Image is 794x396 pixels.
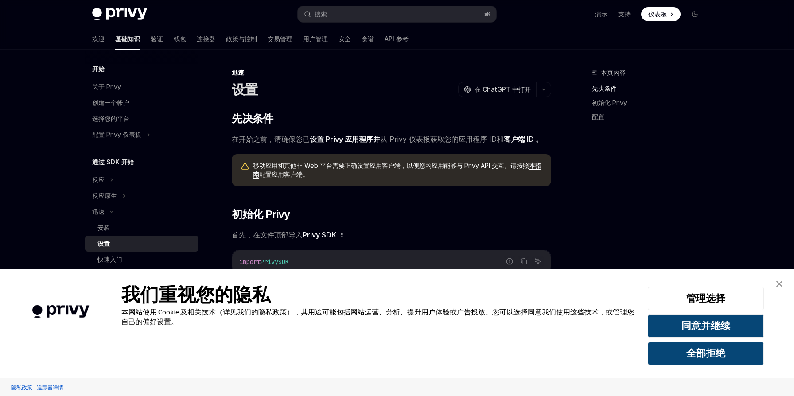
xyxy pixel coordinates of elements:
[771,275,788,293] a: 关闭横幅
[226,28,257,50] a: 政策与控制
[648,342,764,365] button: 全部拒绝
[226,35,257,43] font: 政策与控制
[174,28,186,50] a: 钱包
[518,256,529,267] button: 复制代码块中的内容
[592,82,709,96] a: 先决条件
[686,347,725,359] font: 全部拒绝
[641,7,681,21] a: 仪表板
[232,69,244,76] font: 迅速
[115,35,140,43] font: 基础知识
[37,384,63,391] font: 追踪器详情
[97,240,110,247] font: 设置
[681,319,730,332] font: 同意并继续
[239,258,261,266] span: import
[85,252,198,268] a: 快速入门
[92,208,105,215] font: 迅速
[385,28,409,50] a: API 参考
[592,110,709,124] a: 配置
[298,6,496,22] button: 搜索...⌘K
[85,79,198,95] a: 关于 Privy
[268,28,292,50] a: 交易管理
[92,176,105,183] font: 反应
[85,220,198,236] a: 安装
[487,11,491,17] font: K
[618,10,631,19] a: 支持
[197,28,215,50] a: 连接器
[686,292,725,304] font: 管理选择
[339,35,351,43] font: 安全
[259,171,309,178] font: 配置应用客户端。
[121,307,634,326] font: 本网站使用 Cookie 及相关技术（详见我们的隐私政策），其用途可能包括网站运营、分析、提升用户体验或广告投放。您可以选择同意我们使用这些技术，或管理您自己的偏好设置。
[261,258,289,266] span: PrivySDK
[13,292,108,331] img: 公司徽标
[497,135,504,144] font: 和
[601,69,626,76] font: 本页内容
[232,135,310,144] font: 在开始之前，请确保您已
[310,135,380,144] a: 设置 Privy 应用程序并
[97,256,122,263] font: 快速入门
[92,115,129,122] font: 选择您的平台
[92,65,105,73] font: 开始
[97,224,110,231] font: 安装
[92,35,105,43] font: 欢迎
[92,131,141,138] font: 配置 Privy 仪表板
[458,82,536,97] button: 在 ChatGPT 中打开
[92,28,105,50] a: 欢迎
[151,35,163,43] font: 验证
[232,230,288,239] font: 首先，在文件顶部
[303,28,328,50] a: 用户管理
[121,283,270,306] font: 我们重视您的隐私
[85,95,198,111] a: 创建一个帐户
[85,236,198,252] a: 设置
[303,230,345,239] font: Privy SDK ：
[385,35,409,43] font: API 参考
[9,380,35,395] a: 隐私政策
[92,99,129,106] font: 创建一个帐户
[232,82,258,97] font: 设置
[232,112,273,125] font: 先决条件
[232,208,290,221] font: 初始化 Privy
[648,10,667,18] font: 仪表板
[532,256,544,267] button: 询问人工智能
[776,281,782,287] img: 关闭横幅
[618,10,631,18] font: 支持
[253,162,529,169] font: 移动应用和其他非 Web 平台需要正确设置应用客户端，以便您的应用能够与 Privy API 交互。请按照
[592,99,627,106] font: 初始化 Privy
[504,256,515,267] button: 报告错误代码
[595,10,607,19] a: 演示
[380,135,497,144] font: 从 Privy 仪表板获取您的应用程序 ID
[35,380,66,395] a: 追踪器详情
[241,162,249,171] svg: 警告
[151,28,163,50] a: 验证
[92,8,147,20] img: 深色标志
[648,287,764,310] button: 管理选择
[475,85,531,93] font: 在 ChatGPT 中打开
[85,268,198,283] a: 特征
[592,96,709,110] a: 初始化 Privy
[339,28,351,50] a: 安全
[92,158,134,166] font: 通过 SDK 开始
[362,35,374,43] font: 食谱
[484,11,487,17] font: ⌘
[504,135,543,144] a: 客户端 ID 。
[315,10,331,18] font: 搜索...
[288,230,303,239] font: 导入
[85,111,198,127] a: 选择您的平台
[592,85,617,92] font: 先决条件
[197,35,215,43] font: 连接器
[92,192,117,199] font: 反应原生
[115,28,140,50] a: 基础知识
[595,10,607,18] font: 演示
[362,28,374,50] a: 食谱
[688,7,702,21] button: 切换暗模式
[303,35,328,43] font: 用户管理
[648,314,764,338] button: 同意并继续
[268,35,292,43] font: 交易管理
[174,35,186,43] font: 钱包
[92,83,121,90] font: 关于 Privy
[592,113,604,120] font: 配置
[11,384,32,391] font: 隐私政策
